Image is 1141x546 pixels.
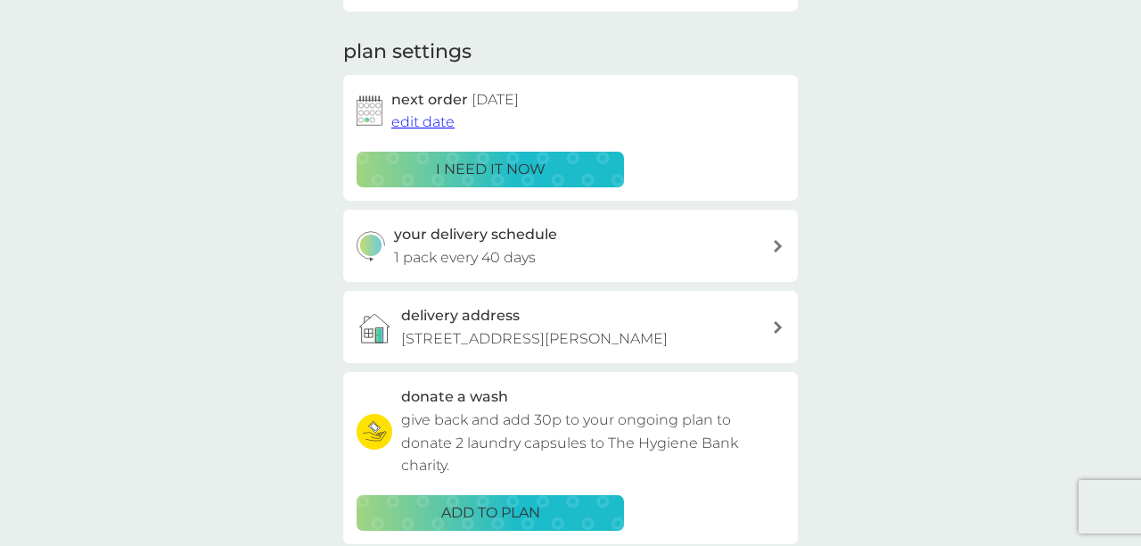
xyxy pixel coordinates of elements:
[343,38,472,66] h2: plan settings
[436,158,546,181] p: i need it now
[391,111,455,134] button: edit date
[401,327,668,351] p: [STREET_ADDRESS][PERSON_NAME]
[391,88,519,112] h2: next order
[394,246,536,269] p: 1 pack every 40 days
[394,223,557,246] h3: your delivery schedule
[472,91,519,108] span: [DATE]
[343,210,798,282] button: your delivery schedule1 pack every 40 days
[357,152,624,187] button: i need it now
[391,113,455,130] span: edit date
[343,291,798,363] a: delivery address[STREET_ADDRESS][PERSON_NAME]
[401,409,784,477] p: give back and add 30p to your ongoing plan to donate 2 laundry capsules to The Hygiene Bank charity.
[401,304,520,327] h3: delivery address
[441,501,540,525] p: ADD TO PLAN
[357,495,624,531] button: ADD TO PLAN
[401,385,508,409] h3: donate a wash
